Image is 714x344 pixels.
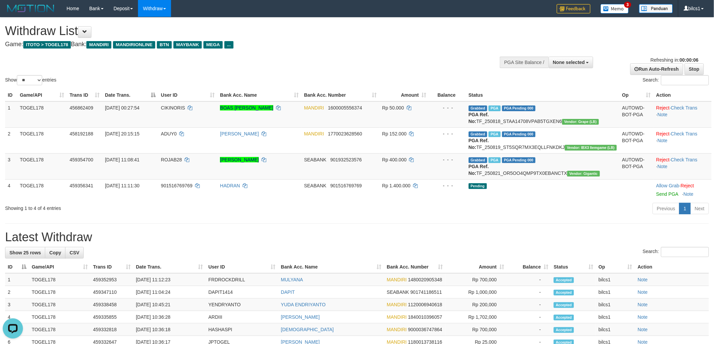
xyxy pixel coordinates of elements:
span: BTN [157,41,172,49]
span: Copy 1480020905348 to clipboard [408,277,442,282]
span: ... [224,41,234,49]
span: PGA Pending [502,157,536,163]
span: Accepted [554,290,574,295]
a: Note [684,191,694,197]
span: Refreshing in: [651,57,698,63]
th: Bank Acc. Name: activate to sort column ascending [217,89,301,101]
td: HASHASPI [206,323,278,336]
span: Grabbed [469,105,488,111]
td: · · [654,101,712,128]
span: PGA Pending [502,131,536,137]
span: Accepted [554,315,574,320]
span: MEGA [203,41,223,49]
a: [PERSON_NAME] [220,131,259,136]
strong: 00:00:06 [680,57,698,63]
a: Reject [656,105,670,111]
button: None selected [549,57,594,68]
span: MANDIRIONLINE [113,41,155,49]
a: Reject [681,183,694,188]
td: YENDRYANTO [206,299,278,311]
span: 458192188 [70,131,93,136]
td: 2 [5,127,17,153]
td: - [507,323,551,336]
span: Rp 1.400.000 [382,183,411,188]
span: ROJAB28 [161,157,182,162]
th: Date Trans.: activate to sort column descending [102,89,158,101]
td: 459332818 [90,323,133,336]
td: 4 [5,311,29,323]
img: panduan.png [639,4,673,13]
span: 459356341 [70,183,93,188]
a: YUDA ENDRIYANTO [281,302,326,307]
td: 459335855 [90,311,133,323]
a: HADRAN [220,183,240,188]
td: TF_250821_OR5OO4QMP9TX0EBANCTX [466,153,620,179]
td: · [654,179,712,200]
td: bilcs1 [596,286,635,299]
td: Rp 700,000 [445,323,507,336]
input: Search: [661,75,709,85]
span: 456862409 [70,105,93,111]
span: SEABANK [304,183,326,188]
span: ITOTO > TOGEL178 [23,41,71,49]
th: Op: activate to sort column ascending [620,89,654,101]
a: Note [638,289,648,295]
td: DAPIT1414 [206,286,278,299]
td: TOGEL178 [29,286,90,299]
div: - - - [432,130,463,137]
td: ARDIII [206,311,278,323]
td: Rp 200,000 [445,299,507,311]
th: ID: activate to sort column descending [5,261,29,273]
span: MANDIRI [387,327,407,332]
td: TOGEL178 [29,311,90,323]
td: - [507,286,551,299]
td: 459338458 [90,299,133,311]
td: bilcs1 [596,273,635,286]
a: DAPIT [281,289,295,295]
td: Rp 1,702,000 [445,311,507,323]
span: None selected [553,60,585,65]
a: Previous [653,203,680,214]
a: Allow Grab [656,183,679,188]
a: Note [638,327,648,332]
a: MULYANA [281,277,303,282]
td: · · [654,127,712,153]
td: Rp 1,000,000 [445,286,507,299]
a: Copy [45,247,65,258]
th: Action [635,261,709,273]
td: TOGEL178 [29,273,90,286]
span: Copy 1120006940618 to clipboard [408,302,442,307]
td: [DATE] 10:45:21 [133,299,206,311]
td: [DATE] 11:12:23 [133,273,206,286]
td: bilcs1 [596,299,635,311]
th: Status: activate to sort column ascending [551,261,596,273]
th: Amount: activate to sort column ascending [380,89,429,101]
input: Search: [661,247,709,257]
span: Copy 901741186511 to clipboard [410,289,442,295]
a: 1 [679,203,691,214]
a: CSV [65,247,84,258]
span: PGA Pending [502,105,536,111]
span: Accepted [554,302,574,308]
td: 4 [5,179,17,200]
span: Copy 1840010396057 to clipboard [408,314,442,320]
span: MANDIRI [304,131,324,136]
label: Search: [643,75,709,85]
span: MANDIRI [387,277,407,282]
img: Button%20Memo.svg [601,4,629,13]
span: Vendor URL: https://dashboard.q2checkout.com/secure [562,119,599,125]
a: Note [658,164,668,169]
span: MANDIRI [387,314,407,320]
span: Copy 1770023628560 to clipboard [328,131,362,136]
label: Show entries [5,75,56,85]
span: [DATE] 00:27:54 [105,105,139,111]
td: [DATE] 10:36:28 [133,311,206,323]
td: TOGEL178 [17,179,67,200]
td: - [507,273,551,286]
a: [DEMOGRAPHIC_DATA] [281,327,334,332]
a: BOAS [PERSON_NAME] [220,105,273,111]
b: PGA Ref. No: [469,164,489,176]
td: TOGEL178 [29,323,90,336]
td: TOGEL178 [29,299,90,311]
h1: Latest Withdraw [5,230,709,244]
